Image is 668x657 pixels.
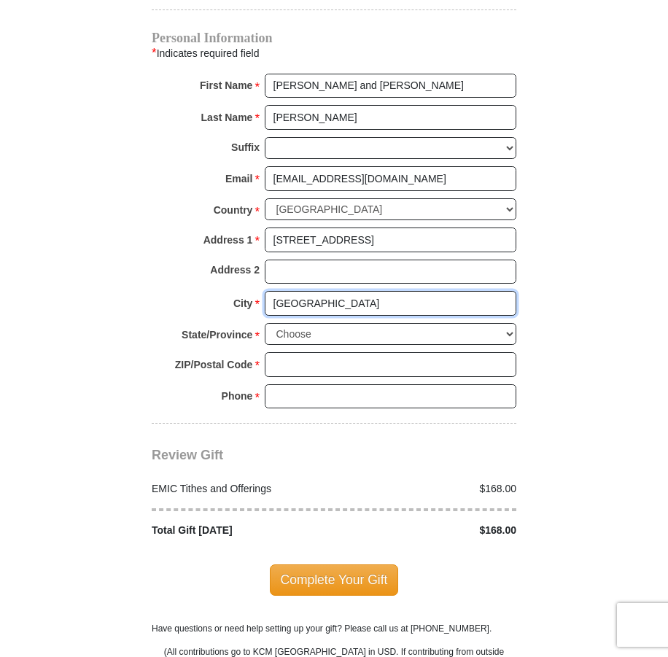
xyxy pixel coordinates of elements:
[144,481,335,497] div: EMIC Tithes and Offerings
[152,448,223,462] span: Review Gift
[200,75,252,96] strong: First Name
[334,523,524,538] div: $168.00
[201,107,253,128] strong: Last Name
[210,260,260,280] strong: Address 2
[233,293,252,314] strong: City
[203,230,253,250] strong: Address 1
[182,324,252,345] strong: State/Province
[225,168,252,189] strong: Email
[270,564,399,595] span: Complete Your Gift
[152,622,516,635] p: Have questions or need help setting up your gift? Please call us at [PHONE_NUMBER].
[144,523,335,538] div: Total Gift [DATE]
[152,44,516,63] div: Indicates required field
[175,354,253,375] strong: ZIP/Postal Code
[231,137,260,158] strong: Suffix
[214,200,253,220] strong: Country
[334,481,524,497] div: $168.00
[152,32,516,44] h4: Personal Information
[222,386,253,406] strong: Phone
